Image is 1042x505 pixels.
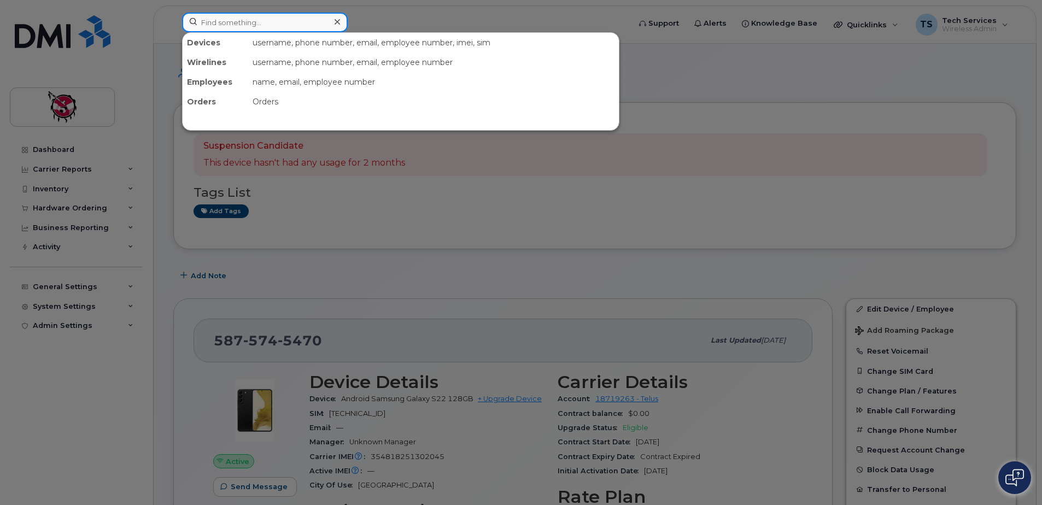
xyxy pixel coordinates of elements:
[248,33,619,52] div: username, phone number, email, employee number, imei, sim
[1005,469,1024,486] img: Open chat
[248,52,619,72] div: username, phone number, email, employee number
[183,72,248,92] div: Employees
[183,92,248,111] div: Orders
[248,72,619,92] div: name, email, employee number
[183,52,248,72] div: Wirelines
[183,33,248,52] div: Devices
[248,92,619,111] div: Orders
